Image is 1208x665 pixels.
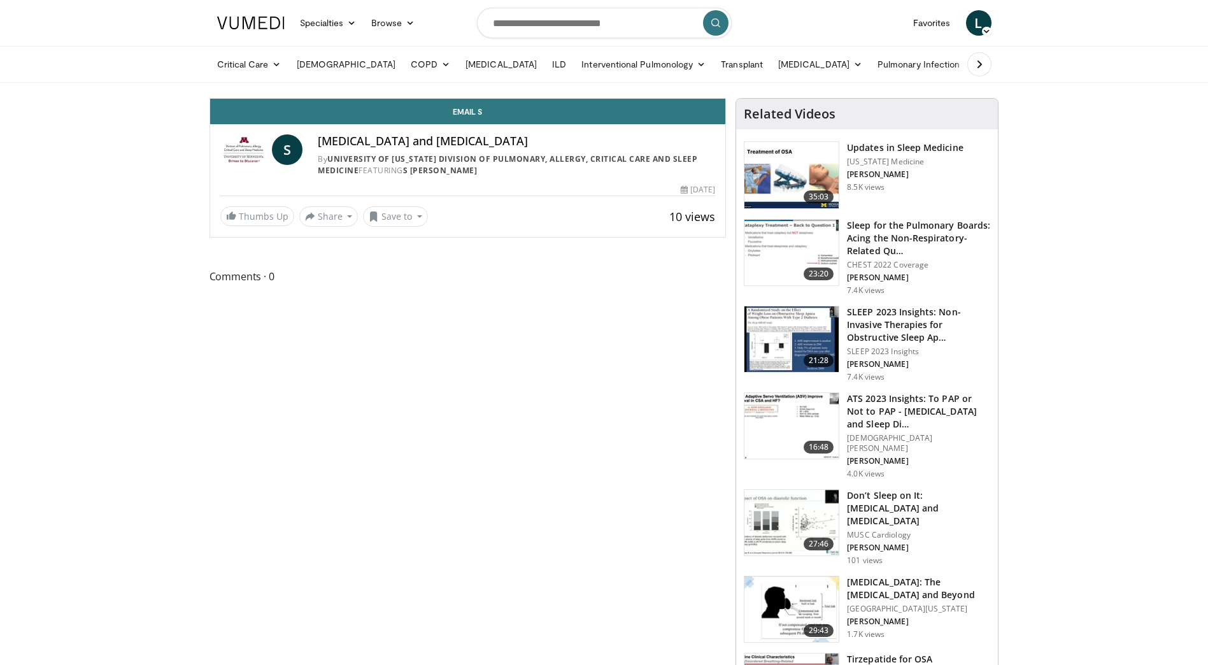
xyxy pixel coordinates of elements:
a: Specialties [292,10,364,36]
a: 35:03 Updates in Sleep Medicine [US_STATE] Medicine [PERSON_NAME] 8.5K views [744,141,990,209]
img: VuMedi Logo [217,17,285,29]
p: [PERSON_NAME] [847,273,990,283]
span: 21:28 [804,354,834,367]
p: [PERSON_NAME] [847,617,990,627]
h3: Updates in Sleep Medicine [847,141,963,154]
img: e0da9332-76d3-4490-9302-7b0be96a7cdb.150x105_q85_crop-smart_upscale.jpg [744,306,839,373]
p: CHEST 2022 Coverage [847,260,990,270]
input: Search topics, interventions [477,8,732,38]
span: 29:43 [804,624,834,637]
button: Share [299,206,359,227]
p: 101 views [847,555,883,566]
a: Email S [210,99,726,124]
a: [DEMOGRAPHIC_DATA] [289,52,403,77]
img: 095413b8-3156-4c12-a7bd-a331bbd6643d.150x105_q85_crop-smart_upscale.jpg [744,490,839,556]
h3: [MEDICAL_DATA]: The [MEDICAL_DATA] and Beyond [847,576,990,601]
a: Critical Care [210,52,289,77]
a: Browse [364,10,422,36]
img: 1b28fd78-e194-4440-a9da-6515a7836199.150x105_q85_crop-smart_upscale.jpg [744,142,839,208]
span: 10 views [669,209,715,224]
a: S [PERSON_NAME] [403,165,478,176]
p: 8.5K views [847,182,885,192]
a: [MEDICAL_DATA] [458,52,544,77]
a: COPD [403,52,458,77]
img: e009c484-ea1f-410a-8eb9-81856f64492e.150x105_q85_crop-smart_upscale.jpg [744,576,839,643]
a: 29:43 [MEDICAL_DATA]: The [MEDICAL_DATA] and Beyond [GEOGRAPHIC_DATA][US_STATE] [PERSON_NAME] 1.7... [744,576,990,643]
p: 1.7K views [847,629,885,640]
a: 23:20 Sleep for the Pulmonary Boards: Acing the Non-Respiratory-Related Qu… CHEST 2022 Coverage [... [744,219,990,296]
a: Interventional Pulmonology [574,52,713,77]
p: [US_STATE] Medicine [847,157,963,167]
a: ILD [544,52,574,77]
p: [PERSON_NAME] [847,359,990,369]
p: [GEOGRAPHIC_DATA][US_STATE] [847,604,990,614]
h3: Sleep for the Pulmonary Boards: Acing the Non-Respiratory-Related Qu… [847,219,990,257]
a: University of [US_STATE] Division of Pulmonary, Allergy, Critical Care and Sleep Medicine [318,154,697,176]
p: 7.4K views [847,285,885,296]
img: 10c22b44-b763-49b4-9878-337a589fe2ae.150x105_q85_crop-smart_upscale.jpg [744,393,839,459]
p: SLEEP 2023 Insights [847,347,990,357]
span: 16:48 [804,441,834,454]
p: [PERSON_NAME] [847,456,990,466]
a: L [966,10,991,36]
a: 16:48 ATS 2023 Insights: To PAP or Not to PAP - [MEDICAL_DATA] and Sleep Di… [DEMOGRAPHIC_DATA][P... [744,392,990,479]
a: Pulmonary Infection [870,52,980,77]
a: Favorites [906,10,958,36]
p: 7.4K views [847,372,885,382]
h3: SLEEP 2023 Insights: Non-Invasive Therapies for Obstructive Sleep Ap… [847,306,990,344]
span: Comments 0 [210,268,727,285]
p: [DEMOGRAPHIC_DATA][PERSON_NAME] [847,433,990,454]
p: MUSC Cardiology [847,530,990,540]
a: 21:28 SLEEP 2023 Insights: Non-Invasive Therapies for Obstructive Sleep Ap… SLEEP 2023 Insights [... [744,306,990,382]
a: Transplant [713,52,771,77]
h3: ATS 2023 Insights: To PAP or Not to PAP - [MEDICAL_DATA] and Sleep Di… [847,392,990,431]
h3: Don’t Sleep on It: [MEDICAL_DATA] and [MEDICAL_DATA] [847,489,990,527]
a: S [272,134,302,165]
div: [DATE] [681,184,715,196]
h4: [MEDICAL_DATA] and [MEDICAL_DATA] [318,134,715,148]
div: By FEATURING [318,154,715,176]
h4: Related Videos [744,106,835,122]
p: [PERSON_NAME] [847,169,963,180]
img: 9ae18581-15d7-4e3f-9e17-ab981157280a.150x105_q85_crop-smart_upscale.jpg [744,220,839,286]
span: 23:20 [804,268,834,280]
p: 4.0K views [847,469,885,479]
a: 27:46 Don’t Sleep on It: [MEDICAL_DATA] and [MEDICAL_DATA] MUSC Cardiology [PERSON_NAME] 101 views [744,489,990,566]
span: 35:03 [804,190,834,203]
p: [PERSON_NAME] [847,543,990,553]
button: Save to [363,206,428,227]
span: 27:46 [804,538,834,550]
a: Thumbs Up [220,206,294,226]
img: University of Minnesota Division of Pulmonary, Allergy, Critical Care and Sleep Medicine [220,134,267,165]
a: [MEDICAL_DATA] [771,52,870,77]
